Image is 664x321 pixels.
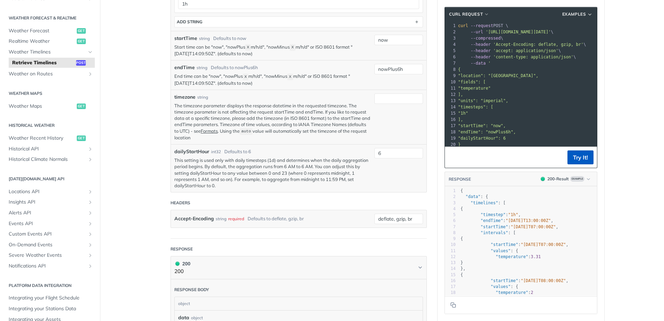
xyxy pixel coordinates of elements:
a: Alerts APIShow subpages for Alerts API [5,208,95,218]
div: 16 [445,116,457,123]
div: Defaults to nowPlus6h [211,64,258,71]
button: Show subpages for Severe Weather Events [88,253,93,258]
p: The timezone parameter displays the response datetime in the requested timezone. The timezone par... [174,102,371,141]
label: endTime [174,64,195,71]
a: Events APIShow subpages for Events API [5,219,95,229]
div: 12 [445,91,457,98]
span: { [460,236,463,241]
span: On-Demand Events [9,241,86,248]
span: "values" [491,284,511,289]
span: Historical Climate Normals [9,156,86,163]
span: get [77,135,86,141]
h2: Weather Maps [5,90,95,97]
span: "timestep" [481,212,506,217]
button: Show subpages for Events API [88,221,93,227]
div: string [199,35,210,42]
button: Try It! [567,150,594,164]
a: Integrating your Stations Data [5,304,95,314]
span: "[DATE]T07:00:00Z" [511,224,556,229]
a: Weather TimelinesHide subpages for Weather Timelines [5,47,95,57]
div: 11 [445,248,456,254]
span: curl [458,23,468,28]
div: 14 [445,266,456,272]
div: 9 [445,236,456,242]
a: Retrieve Timelinespost [9,58,95,68]
div: 200 - Result [547,176,569,182]
span: X [289,74,291,79]
span: "data" [465,194,480,199]
div: 2 [445,29,457,35]
span: "temperature" [496,254,528,259]
div: 200 [174,260,190,267]
div: 15 [445,272,456,278]
a: Historical Climate NormalsShow subpages for Historical Climate Normals [5,154,95,165]
span: X [244,74,247,79]
span: Weather Forecast [9,27,75,34]
div: required [228,214,244,224]
a: Notifications APIShow subpages for Notifications API [5,261,95,271]
a: Formats [201,128,218,134]
span: Example [570,176,584,182]
a: Severe Weather EventsShow subpages for Severe Weather Events [5,250,95,261]
span: "fields": [ [458,80,485,84]
div: string [216,214,226,224]
div: Defaults to now [213,35,246,42]
button: Show subpages for Notifications API [88,263,93,269]
label: startTime [174,35,197,42]
div: 17 [445,284,456,290]
span: { [460,206,463,211]
span: "temperature" [458,86,491,91]
div: 13 [445,98,457,104]
button: Show subpages for Insights API [88,199,93,205]
p: This setting is used only with daily timesteps (1d) and determines when the daily aggregation per... [174,157,371,189]
span: Custom Events API [9,231,86,238]
span: Events API [9,220,86,227]
button: Hide subpages for Weather Timelines [88,49,93,55]
span: 'accept: application/json' [493,48,558,53]
div: 16 [445,278,456,284]
span: ], [458,92,463,97]
span: "timesteps": [ [458,105,493,109]
button: 200 200200 [174,260,423,275]
span: "dailyStartHour": 6 [458,136,506,141]
div: object [191,315,203,321]
span: --header [471,42,491,47]
span: Weather Maps [9,103,75,110]
span: Alerts API [9,209,86,216]
div: 10 [445,79,457,85]
div: object [175,297,421,310]
span: --compressed [471,36,501,41]
div: 15 [445,110,457,116]
span: "[DATE]T07:00:00Z" [521,242,566,247]
span: } [460,260,463,265]
div: Defaults to 6 [224,148,251,155]
div: 6 [445,218,456,224]
div: 7 [445,60,457,66]
button: cURL Request [447,11,492,18]
button: RESPONSE [448,176,471,183]
span: 200 [541,177,545,181]
div: 3 [445,200,456,206]
a: Weather Recent Historyget [5,133,95,143]
span: Integrating your Flight Schedule [9,295,93,302]
div: 18 [445,129,457,135]
span: : [ [460,230,516,235]
div: 20 [445,141,457,148]
p: End time can be "now", "nowPlus m/h/d", "nowMinus m/h/d" or ISO 8601 format "[DATE]T14:09:50Z". (... [174,73,371,86]
div: 7 [445,224,456,230]
span: 'content-type: application/json' [493,55,573,59]
span: { [458,67,460,72]
label: Accept-Encoding [174,214,214,224]
span: : , [460,212,521,217]
a: Historical APIShow subpages for Historical API [5,144,95,154]
div: 8 [445,230,456,236]
div: 1 [445,23,457,29]
button: Copy to clipboard [448,152,458,163]
a: Weather Forecastget [5,26,95,36]
h2: Weather Forecast & realtime [5,15,95,21]
div: 4 [445,41,457,48]
button: Show subpages for Alerts API [88,210,93,216]
div: 19 [445,296,456,302]
div: Response body [174,287,209,293]
span: : , [460,218,553,223]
